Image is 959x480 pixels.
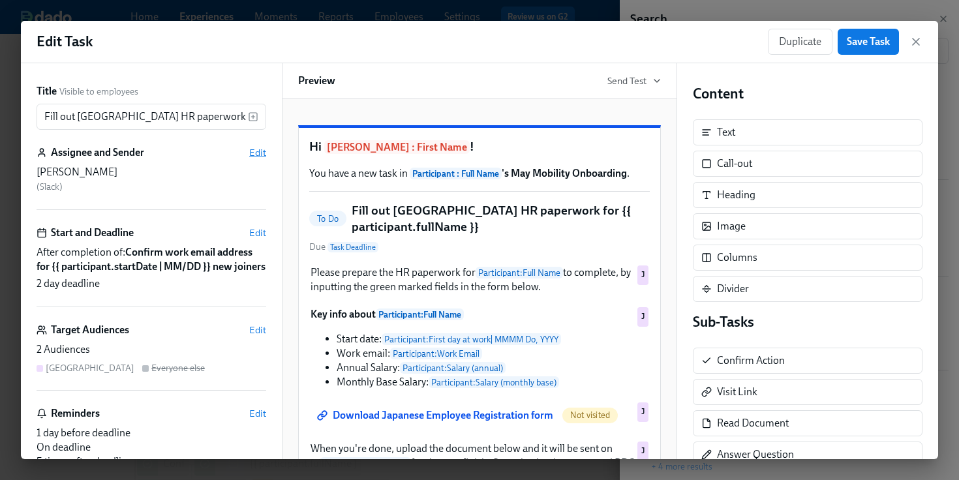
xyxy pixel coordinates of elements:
[249,226,266,239] button: Edit
[37,245,266,274] span: After completion of:
[717,385,757,399] div: Visit Link
[717,157,752,171] div: Call-out
[327,242,378,252] span: Task Deadline
[248,112,258,122] svg: Insert text variable
[838,29,899,55] button: Save Task
[693,119,922,145] div: Text
[693,84,922,104] h4: Content
[717,447,794,462] div: Answer Question
[693,410,922,436] div: Read Document
[410,168,502,179] span: Participant : Full Name
[37,84,57,98] label: Title
[324,140,470,154] span: [PERSON_NAME] : First Name
[46,362,134,374] div: [GEOGRAPHIC_DATA]
[847,35,890,48] span: Save Task
[717,188,755,202] div: Heading
[717,353,785,368] div: Confirm Action
[779,35,821,48] span: Duplicate
[717,416,789,430] div: Read Document
[37,165,266,179] div: [PERSON_NAME]
[51,406,100,421] h6: Reminders
[637,402,648,422] div: Used by Japan audience
[309,264,650,295] div: Please prepare the HR paperwork forParticipant:Full Nameto complete, by inputting the green marke...
[717,282,749,296] div: Divider
[309,241,378,254] span: Due
[37,323,266,391] div: Target AudiencesEdit2 Audiences[GEOGRAPHIC_DATA]Everyone else
[309,306,650,391] div: Key info aboutParticipant:Full Name Start date:Participant:First day at work| MMMM Do, YYYY Work ...
[693,245,922,271] div: Columns
[37,145,266,210] div: Assignee and SenderEdit[PERSON_NAME] (Slack)
[717,250,757,265] div: Columns
[249,146,266,159] button: Edit
[637,307,648,327] div: Used by Japan audience
[151,362,205,374] div: Everyone else
[607,74,661,87] button: Send Test
[298,74,335,88] h6: Preview
[693,348,922,374] div: Confirm Action
[309,401,650,430] div: Download Japanese Employee Registration formNot visitedJ
[693,312,922,332] h4: Sub-Tasks
[37,426,266,440] div: 1 day before deadline
[249,323,266,337] button: Edit
[37,246,266,273] strong: Confirm work email address for ​{​{ participant.startDate | MM/DD }} new joiners
[637,265,648,285] div: Used by Japan audience
[693,442,922,468] div: Answer Question
[717,125,735,140] div: Text
[309,214,346,224] span: To Do
[693,182,922,208] div: Heading
[37,277,100,291] span: 2 day deadline
[352,202,650,235] h5: Fill out [GEOGRAPHIC_DATA] HR paperwork for {{ participant.fullName }}
[51,323,129,337] h6: Target Audiences
[51,145,144,160] h6: Assignee and Sender
[693,379,922,405] div: Visit Link
[717,219,746,233] div: Image
[693,213,922,239] div: Image
[37,440,266,455] div: On deadline
[693,151,922,177] div: Call-out
[693,276,922,302] div: Divider
[59,85,138,98] span: Visible to employees
[637,442,648,461] div: Used by Japan audience
[37,342,266,357] div: 2 Audiences
[768,29,832,55] button: Duplicate
[309,138,650,156] h1: Hi !
[37,455,266,469] div: 5 times after deadline
[51,226,134,240] h6: Start and Deadline
[37,32,93,52] h1: Edit Task
[410,167,627,179] strong: 's May Mobility Onboarding
[37,181,63,192] span: ( Slack )
[309,166,650,181] p: You have a new task in .
[37,226,266,307] div: Start and DeadlineEditAfter completion of:Confirm work email address for ​{​{ participant.startDa...
[249,407,266,420] button: Edit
